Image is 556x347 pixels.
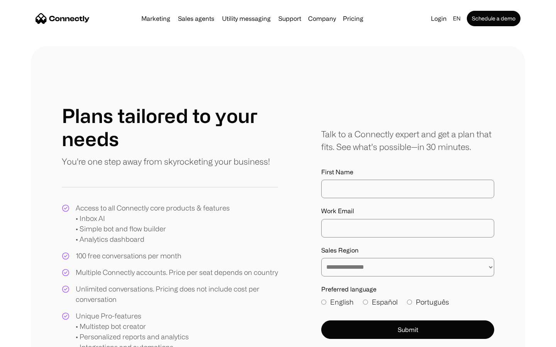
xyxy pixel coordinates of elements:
aside: Language selected: English [8,333,46,344]
div: Company [308,13,336,24]
a: Sales agents [175,15,217,22]
a: Support [275,15,304,22]
label: Sales Region [321,247,494,254]
input: Español [363,300,368,305]
div: Access to all Connectly core products & features • Inbox AI • Simple bot and flow builder • Analy... [76,203,230,244]
a: Marketing [138,15,173,22]
label: Preferred language [321,286,494,293]
a: Schedule a demo [467,11,520,26]
a: Login [428,13,450,24]
a: Pricing [340,15,366,22]
label: First Name [321,168,494,176]
label: Español [363,297,398,307]
p: You're one step away from skyrocketing your business! [62,155,270,168]
div: Multiple Connectly accounts. Price per seat depends on country [76,267,278,278]
label: English [321,297,354,307]
a: Utility messaging [219,15,274,22]
label: Português [407,297,449,307]
input: English [321,300,326,305]
label: Work Email [321,207,494,215]
input: Português [407,300,412,305]
ul: Language list [15,334,46,344]
div: Unlimited conversations. Pricing does not include cost per conversation [76,284,278,305]
h1: Plans tailored to your needs [62,104,278,150]
div: Talk to a Connectly expert and get a plan that fits. See what’s possible—in 30 minutes. [321,128,494,153]
div: en [453,13,461,24]
button: Submit [321,320,494,339]
div: 100 free conversations per month [76,251,181,261]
